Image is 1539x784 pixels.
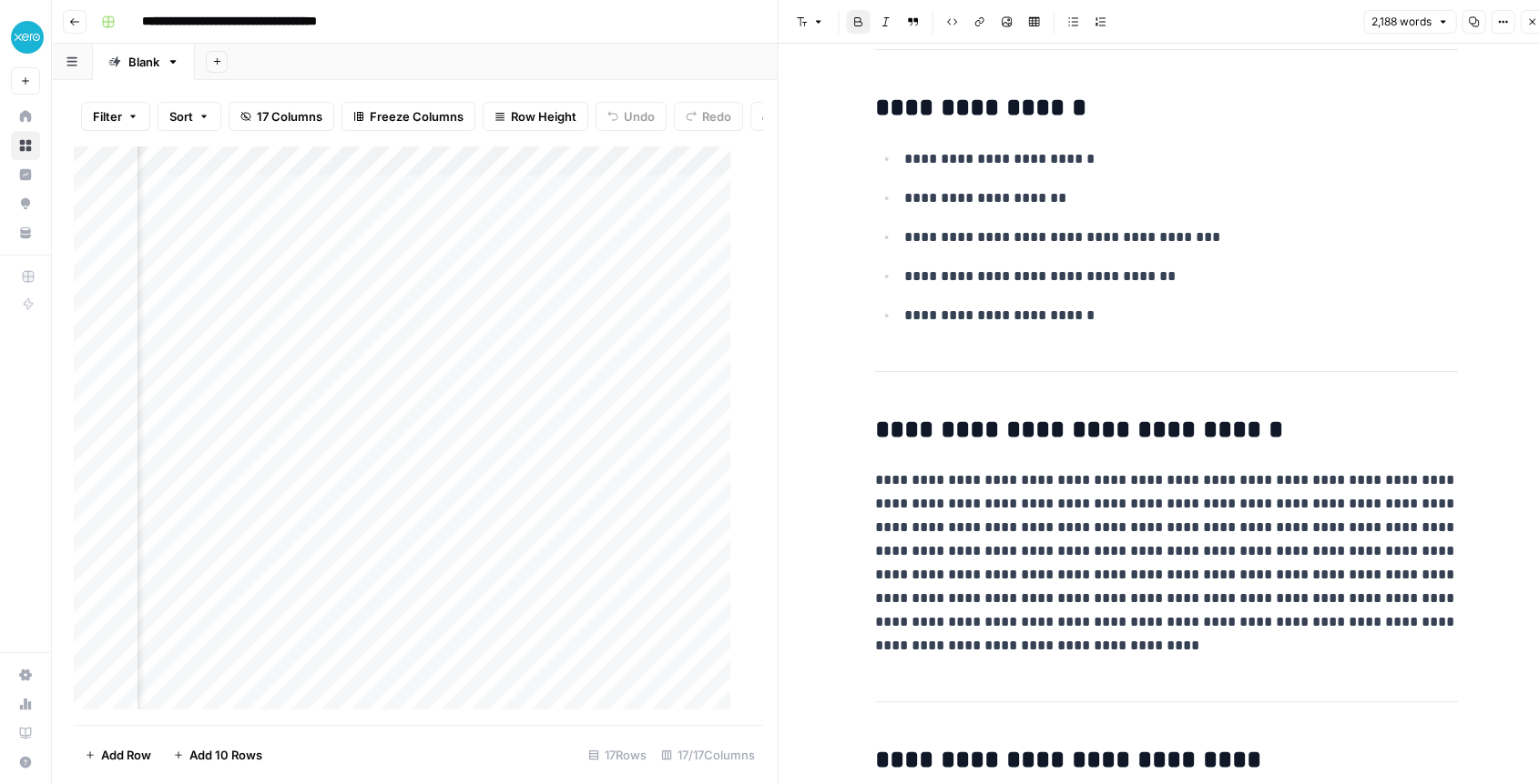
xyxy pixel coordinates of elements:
a: Blank [93,44,195,80]
img: XeroOps Logo [11,21,44,54]
a: Insights [11,160,40,189]
a: Your Data [11,218,40,247]
span: Add Row [101,746,151,764]
div: 17/17 Columns [654,740,762,769]
button: Help + Support [11,748,40,777]
div: Blank [128,53,159,71]
span: 17 Columns [257,107,322,126]
button: 2,188 words [1363,10,1456,34]
span: Sort [169,107,193,126]
button: Row Height [483,102,588,131]
a: Usage [11,689,40,719]
button: Freeze Columns [341,102,475,131]
button: Add 10 Rows [162,740,273,769]
a: Learning Hub [11,719,40,748]
span: Freeze Columns [370,107,464,126]
span: Add 10 Rows [189,746,262,764]
span: Redo [702,107,731,126]
a: Browse [11,131,40,160]
button: Undo [596,102,667,131]
a: Home [11,102,40,131]
a: Settings [11,660,40,689]
span: Filter [93,107,122,126]
span: 2,188 words [1371,14,1432,30]
button: Redo [674,102,743,131]
button: 17 Columns [229,102,334,131]
button: Add Row [74,740,162,769]
div: 17 Rows [581,740,654,769]
button: Sort [158,102,221,131]
button: Workspace: XeroOps [11,15,40,60]
span: Row Height [511,107,576,126]
button: Filter [81,102,150,131]
span: Undo [624,107,655,126]
a: Opportunities [11,189,40,218]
